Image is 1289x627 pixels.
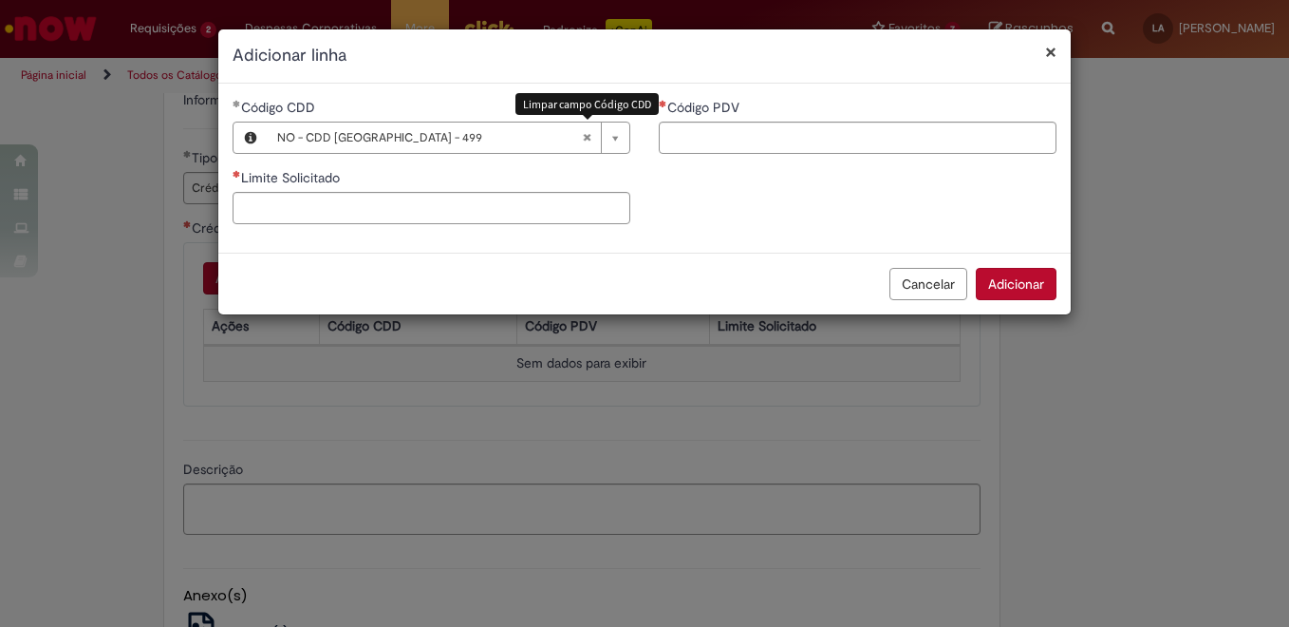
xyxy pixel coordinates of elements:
[234,123,268,153] button: Código CDD, Visualizar este registro NO - CDD Fortaleza - 499
[268,123,629,153] a: NO - CDD [GEOGRAPHIC_DATA] - 499Limpar campo Código CDD
[659,122,1056,154] input: Código PDV
[1045,42,1056,62] button: Fechar modal
[241,169,344,186] span: Limite Solicitado
[241,99,319,116] span: Necessários - Código CDD
[515,93,659,115] div: Limpar campo Código CDD
[976,268,1056,300] button: Adicionar
[889,268,967,300] button: Cancelar
[659,100,667,107] span: Necessários
[233,44,1056,68] h2: Adicionar linha
[667,99,743,116] span: Código PDV
[233,170,241,178] span: Necessários
[277,123,582,153] span: NO - CDD [GEOGRAPHIC_DATA] - 499
[572,123,601,153] abbr: Limpar campo Código CDD
[233,192,630,224] input: Limite Solicitado
[233,100,241,107] span: Obrigatório Preenchido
